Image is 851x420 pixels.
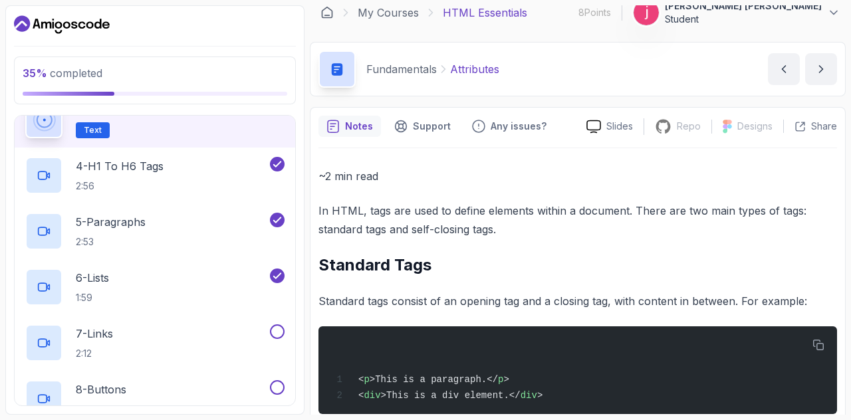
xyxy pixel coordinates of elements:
button: notes button [318,116,381,137]
p: 8 Points [578,6,611,19]
p: 5:57 [76,403,126,416]
p: Attributes [450,61,499,77]
p: Standard tags consist of an opening tag and a closing tag, with content in between. For example: [318,292,837,310]
a: Dashboard [320,6,334,19]
span: 35 % [23,66,47,80]
a: Dashboard [14,14,110,35]
p: In HTML, tags are used to define elements within a document. There are two main types of tags: st... [318,201,837,239]
p: Designs [737,120,773,133]
p: 6 - Lists [76,270,109,286]
button: Share [783,120,837,133]
p: Any issues? [491,120,547,133]
p: 2:56 [76,179,164,193]
p: Fundamentals [366,61,437,77]
button: 6-Lists1:59 [25,268,285,306]
span: > [537,390,543,401]
button: 7-Links2:12 [25,324,285,362]
p: Repo [677,120,701,133]
button: 3-AttributesText [25,101,285,138]
span: > [503,374,509,385]
p: 4 - H1 To H6 Tags [76,158,164,174]
p: Notes [345,120,373,133]
p: Share [811,120,837,133]
a: My Courses [358,5,419,21]
p: ~2 min read [318,167,837,185]
span: >This is a div element.</ [381,390,521,401]
p: 8 - Buttons [76,381,126,397]
button: Support button [386,116,459,137]
p: 5 - Paragraphs [76,214,146,230]
span: < [358,390,364,401]
button: 4-H1 To H6 Tags2:56 [25,157,285,194]
p: Slides [606,120,633,133]
span: p [498,374,503,385]
p: 2:53 [76,235,146,249]
a: Slides [576,120,644,134]
button: previous content [768,53,800,85]
p: HTML Essentials [443,5,527,21]
button: Feedback button [464,116,554,137]
span: >This is a paragraph.</ [370,374,498,385]
h2: Standard Tags [318,255,837,276]
p: 7 - Links [76,326,113,342]
p: Student [665,13,822,26]
p: Support [413,120,451,133]
span: p [364,374,369,385]
span: completed [23,66,102,80]
p: 1:59 [76,291,109,304]
span: Text [84,125,102,136]
button: 5-Paragraphs2:53 [25,213,285,250]
span: < [358,374,364,385]
button: 8-Buttons5:57 [25,380,285,417]
span: div [364,390,380,401]
span: div [521,390,537,401]
p: 2:12 [76,347,113,360]
button: next content [805,53,837,85]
